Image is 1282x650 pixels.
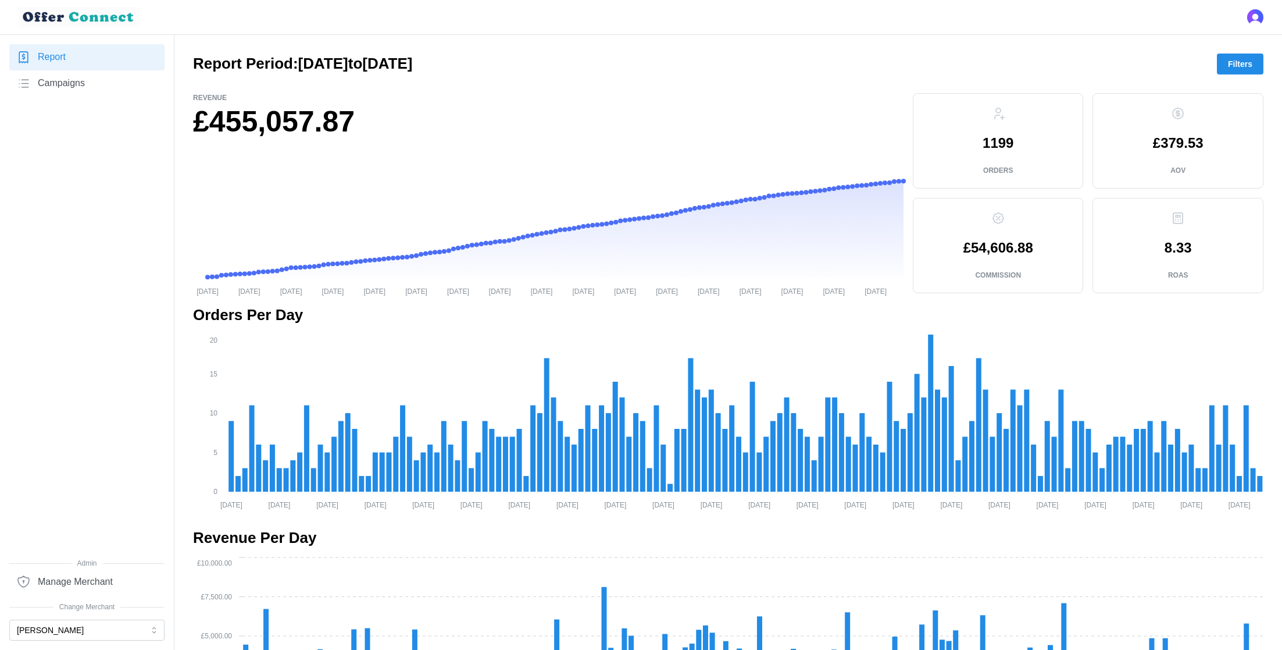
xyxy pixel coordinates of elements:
tspan: 15 [210,370,218,378]
tspan: [DATE] [573,287,595,295]
p: ROAS [1168,271,1188,280]
tspan: [DATE] [365,500,387,509]
span: Filters [1228,54,1252,74]
p: Orders [983,166,1013,176]
tspan: 10 [210,409,218,417]
tspan: [DATE] [316,500,338,509]
tspan: [DATE] [748,500,770,509]
tspan: [DATE] [698,287,720,295]
tspan: [DATE] [280,287,302,295]
tspan: [DATE] [405,287,427,295]
tspan: [DATE] [197,287,219,295]
tspan: £7,500.00 [201,593,233,601]
tspan: [DATE] [489,287,511,295]
p: 8.33 [1165,241,1192,255]
tspan: [DATE] [988,500,1010,509]
span: Change Merchant [9,602,165,613]
p: AOV [1170,166,1185,176]
p: £379.53 [1153,136,1204,150]
h2: Orders Per Day [193,305,1263,325]
tspan: 20 [210,336,218,344]
tspan: [DATE] [1133,500,1155,509]
p: £54,606.88 [963,241,1033,255]
tspan: 5 [213,449,217,457]
a: Manage Merchant [9,569,165,595]
span: Admin [9,558,165,569]
tspan: [DATE] [740,287,762,295]
tspan: £10,000.00 [197,559,232,567]
button: Open user button [1247,9,1263,26]
h2: Revenue Per Day [193,528,1263,548]
tspan: [DATE] [1037,500,1059,509]
tspan: [DATE] [614,287,636,295]
a: Campaigns [9,70,165,97]
h1: £455,057.87 [193,103,904,141]
tspan: [DATE] [797,500,819,509]
span: Report [38,50,66,65]
tspan: [DATE] [269,500,291,509]
tspan: [DATE] [508,500,530,509]
tspan: [DATE] [1084,500,1106,509]
p: Commission [975,271,1021,280]
tspan: [DATE] [460,500,483,509]
p: 1199 [983,136,1013,150]
tspan: [DATE] [865,287,887,295]
tspan: [DATE] [1180,500,1202,509]
tspan: [DATE] [531,287,553,295]
span: Campaigns [38,76,85,91]
tspan: [DATE] [605,500,627,509]
img: loyalBe Logo [19,7,140,27]
img: 's logo [1247,9,1263,26]
tspan: [DATE] [412,500,434,509]
tspan: [DATE] [322,287,344,295]
tspan: [DATE] [363,287,385,295]
tspan: [DATE] [656,287,678,295]
span: Manage Merchant [38,575,113,589]
a: Report [9,44,165,70]
tspan: [DATE] [940,500,962,509]
tspan: [DATE] [823,287,845,295]
tspan: £5,000.00 [201,632,233,640]
tspan: [DATE] [701,500,723,509]
tspan: [DATE] [238,287,260,295]
tspan: [DATE] [1229,500,1251,509]
tspan: [DATE] [892,500,915,509]
tspan: [DATE] [844,500,866,509]
p: Revenue [193,93,904,103]
tspan: [DATE] [220,500,242,509]
tspan: 0 [213,488,217,496]
tspan: [DATE] [447,287,469,295]
tspan: [DATE] [652,500,674,509]
button: Filters [1217,54,1263,74]
tspan: [DATE] [556,500,578,509]
tspan: [DATE] [781,287,804,295]
button: [PERSON_NAME] [9,620,165,641]
h2: Report Period: [DATE] to [DATE] [193,54,412,74]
